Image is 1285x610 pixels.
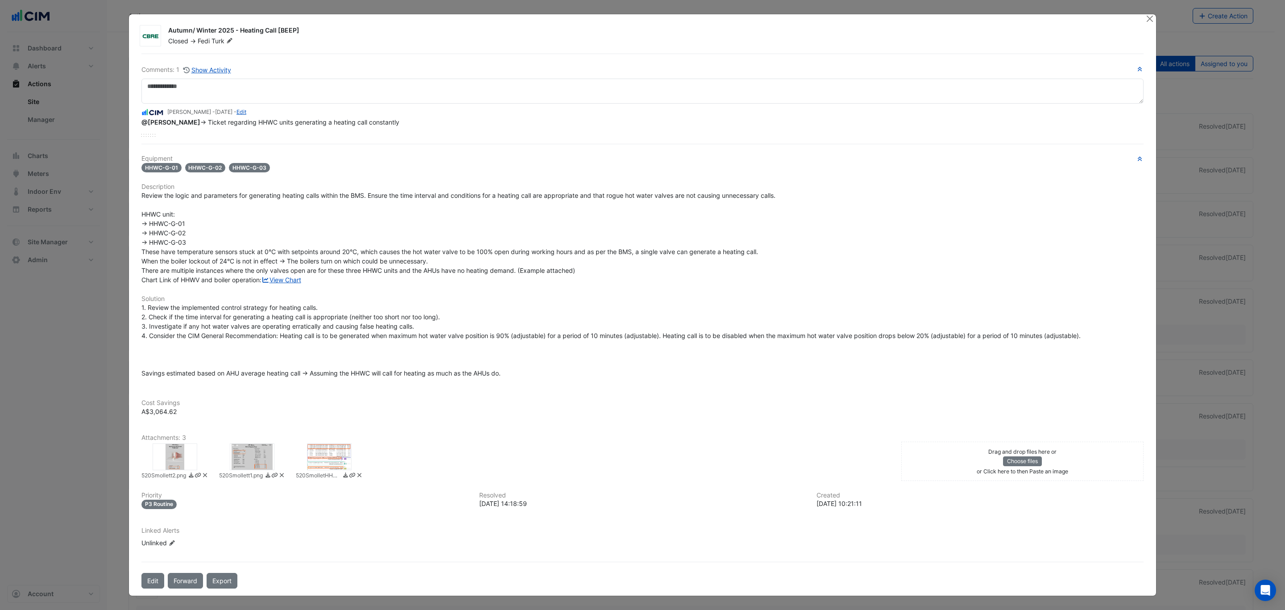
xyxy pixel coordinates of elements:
[141,500,177,509] div: P3 Routine
[141,408,177,415] span: A$3,064.62
[141,538,249,547] div: Unlinked
[349,472,356,481] a: Copy link to clipboard
[230,443,274,470] div: 520Smollett1.png
[141,108,164,117] img: CIM
[141,295,1144,303] h6: Solution
[817,499,1144,508] div: [DATE] 10:21:11
[265,472,271,481] a: Download
[141,472,186,481] small: 520Smollett2.png
[307,443,352,470] div: 520SmolletHHWV.png
[215,109,232,115] span: 2025-06-03 13:52:14
[185,163,226,172] span: HHWC-G-02
[141,118,200,126] span: fedi.turk@charterhallaccess.com.au [CBRE Charter Hall]
[169,540,175,547] fa-icon: Edit Linked Alerts
[141,434,1144,442] h6: Attachments: 3
[190,37,196,45] span: ->
[167,108,246,116] small: [PERSON_NAME] - -
[183,65,232,75] button: Show Activity
[198,37,210,45] span: Fedi
[141,118,399,126] span: -> Ticket regarding HHWC units generating a heating call constantly
[141,573,164,589] button: Edit
[1145,14,1154,24] button: Close
[1255,580,1276,601] div: Open Intercom Messenger
[141,192,775,284] span: Review the logic and parameters for generating heating calls within the BMS. Ensure the time inte...
[168,26,1135,37] div: Autumn/ Winter 2025 - Heating Call [BEEP]
[219,472,263,481] small: 520Smollett1.png
[229,163,270,172] span: HHWC-G-03
[141,304,1081,377] span: 1. Review the implemented control strategy for heating calls. 2. Check if the time interval for g...
[195,472,201,481] a: Copy link to clipboard
[271,472,278,481] a: Copy link to clipboard
[141,163,182,172] span: HHWC-G-01
[140,32,161,41] img: CBRE Charter Hall
[141,527,1144,535] h6: Linked Alerts
[168,573,203,589] button: Forward
[342,472,349,481] a: Download
[479,499,806,508] div: [DATE] 14:18:59
[817,492,1144,499] h6: Created
[356,472,363,481] a: Delete
[236,109,246,115] a: Edit
[153,443,197,470] div: 520Smollett2.png
[202,472,208,481] a: Delete
[988,448,1057,455] small: Drag and drop files here or
[141,155,1144,163] h6: Equipment
[261,276,301,284] a: View Chart
[168,37,188,45] span: Closed
[211,37,235,46] span: Turk
[278,472,285,481] a: Delete
[141,65,232,75] div: Comments: 1
[296,472,340,481] small: 520SmolletHHWV.png
[141,183,1144,191] h6: Description
[977,468,1068,475] small: or Click here to then Paste an image
[141,399,1144,407] h6: Cost Savings
[188,472,195,481] a: Download
[1003,456,1042,466] button: Choose files
[207,573,237,589] a: Export
[479,492,806,499] h6: Resolved
[141,492,468,499] h6: Priority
